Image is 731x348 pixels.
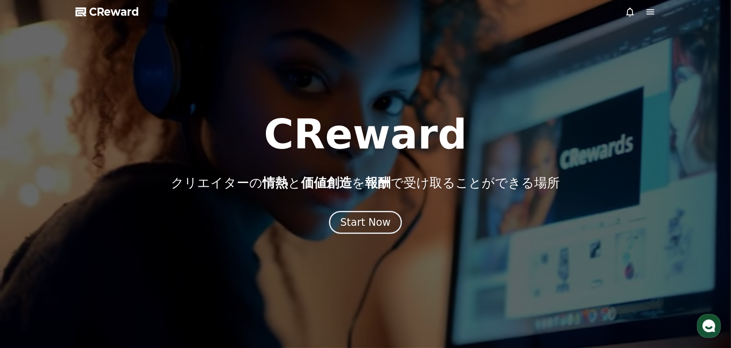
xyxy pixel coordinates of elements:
[89,5,139,19] span: CReward
[73,282,93,289] span: チャット
[263,175,288,190] span: 情熱
[264,114,467,155] h1: CReward
[340,216,391,229] div: Start Now
[329,219,402,227] a: Start Now
[109,269,163,290] a: 設定
[365,175,391,190] span: 報酬
[171,175,560,191] p: クリエイターの と を で受け取ることができる場所
[329,211,402,234] button: Start Now
[75,5,139,19] a: CReward
[22,282,37,289] span: ホーム
[56,269,109,290] a: チャット
[301,175,352,190] span: 価値創造
[3,269,56,290] a: ホーム
[131,282,141,289] span: 設定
